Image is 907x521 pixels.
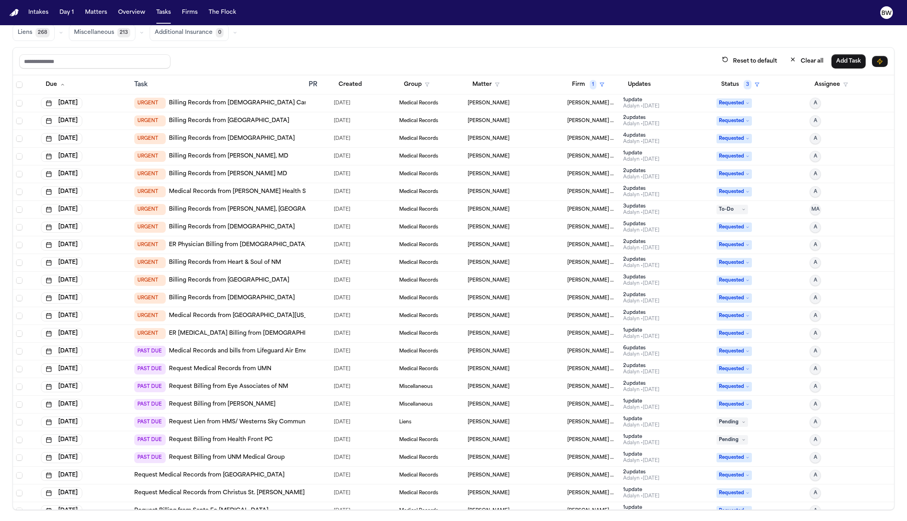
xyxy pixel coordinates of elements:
a: Home [9,9,19,17]
img: Finch Logo [9,9,19,17]
button: Clear all [785,54,828,69]
button: Liens268 [13,24,55,41]
button: The Flock [205,6,239,20]
span: Miscellaneous [74,29,114,37]
span: 213 [117,28,130,37]
button: Immediate Task [872,56,888,67]
span: 0 [216,28,224,37]
button: Reset to default [717,54,782,69]
span: Additional Insurance [155,29,213,37]
span: Liens [18,29,32,37]
button: Miscellaneous213 [69,24,135,41]
button: Add Task [831,54,866,69]
button: Additional Insurance0 [150,24,229,41]
span: 268 [35,28,50,37]
button: Day 1 [56,6,77,20]
button: Overview [115,6,148,20]
button: Firms [179,6,201,20]
button: Matters [82,6,110,20]
button: Intakes [25,6,52,20]
button: Tasks [153,6,174,20]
